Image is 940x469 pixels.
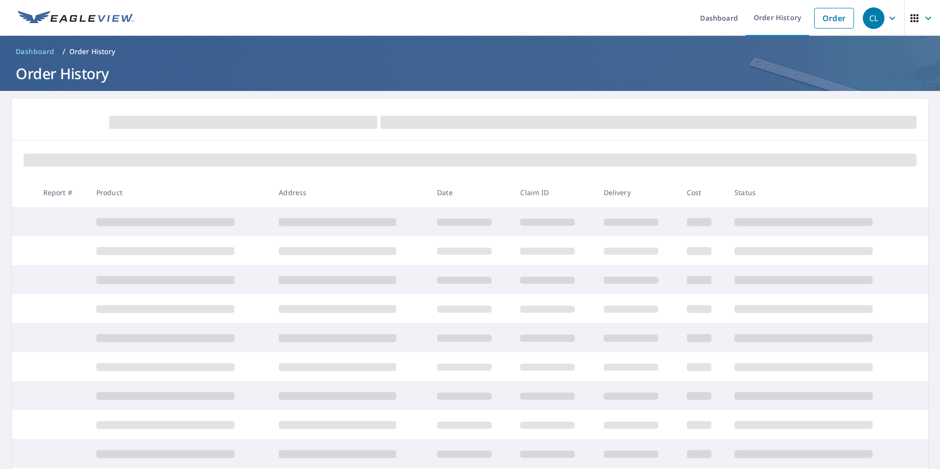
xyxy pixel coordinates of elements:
span: Dashboard [16,47,55,57]
img: EV Logo [18,11,134,26]
th: Status [727,178,910,207]
a: Order [814,8,854,29]
h1: Order History [12,63,928,84]
li: / [62,46,65,58]
div: CL [863,7,884,29]
th: Address [271,178,429,207]
th: Cost [679,178,727,207]
th: Delivery [596,178,679,207]
th: Product [88,178,271,207]
th: Claim ID [512,178,595,207]
p: Order History [69,47,116,57]
th: Report # [35,178,88,207]
a: Dashboard [12,44,59,59]
nav: breadcrumb [12,44,928,59]
th: Date [429,178,512,207]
